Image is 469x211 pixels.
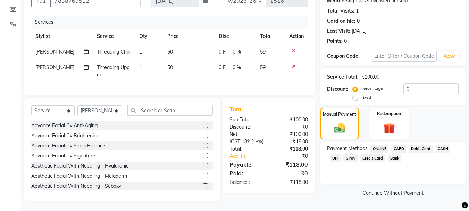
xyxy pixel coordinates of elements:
[409,145,433,153] span: Debit Card
[31,172,127,180] div: Aesthetic Facial With Needling - Meladerm
[357,17,360,25] div: 0
[228,64,230,71] span: |
[327,38,343,45] div: Points:
[269,160,313,169] div: ₹118.00
[327,17,355,25] div: Card on file:
[224,131,269,138] div: Net:
[35,49,74,55] span: [PERSON_NAME]
[439,51,459,62] button: Apply
[224,179,269,186] div: Balance :
[321,189,464,197] a: Continue Without Payment
[330,154,341,162] span: UPI
[167,64,173,71] span: 50
[269,131,313,138] div: ₹100.00
[224,116,269,123] div: Sub Total:
[276,153,313,160] div: ₹0
[344,38,347,45] div: 0
[31,122,98,129] div: Advance Facial Cv Anti-Aging
[228,48,230,56] span: |
[224,138,269,145] div: ( )
[31,182,121,190] div: Aesthetic Facial With Needling - Seboxy
[31,162,128,170] div: Aesthetic Facial With Needling - Hyaluronic
[219,64,226,71] span: 0 F
[370,145,388,153] span: ONLINE
[31,29,93,44] th: Stylist
[219,48,226,56] span: 0 F
[388,154,402,162] span: Bank
[163,29,215,44] th: Price
[31,132,99,139] div: Advance Facial Cv Brightening
[391,145,406,153] span: CARD
[224,169,269,177] div: Paid:
[371,51,437,62] input: Enter Offer / Coupon Code
[360,154,385,162] span: Credit Card
[167,49,173,55] span: 50
[285,29,308,44] th: Action
[229,106,245,113] span: Total
[356,7,359,15] div: 1
[361,94,371,100] label: Fixed
[260,64,266,71] span: 59
[361,73,379,81] div: ₹100.00
[253,139,262,144] span: 18%
[256,29,285,44] th: Total
[31,142,105,149] div: Advance Facial Cv Sensi Balance
[31,152,95,160] div: Advance Facial Cv Signature
[269,169,313,177] div: ₹0
[32,16,313,29] div: Services
[224,153,276,160] a: Add Tip
[343,154,358,162] span: GPay
[233,64,241,71] span: 0 %
[327,86,349,93] div: Discount:
[233,48,241,56] span: 0 %
[269,123,313,131] div: ₹0
[327,145,368,152] span: Payment Methods
[327,7,354,15] div: Total Visits:
[224,160,269,169] div: Payable:
[331,122,349,134] img: _cash.svg
[269,116,313,123] div: ₹100.00
[260,49,266,55] span: 59
[139,64,142,71] span: 1
[93,29,135,44] th: Service
[323,111,356,117] label: Manual Payment
[327,27,350,35] div: Last Visit:
[97,64,129,78] span: Threading Upperlip
[229,138,251,145] span: IGST 18%
[139,49,142,55] span: 1
[352,27,367,35] div: [DATE]
[135,29,163,44] th: Qty
[269,145,313,153] div: ₹118.00
[35,64,74,71] span: [PERSON_NAME]
[127,105,213,116] input: Search or Scan
[269,179,313,186] div: ₹118.00
[215,29,256,44] th: Disc
[327,73,359,81] div: Service Total:
[327,52,371,60] div: Coupon Code
[380,121,399,135] img: _gift.svg
[269,138,313,145] div: ₹18.00
[97,49,131,55] span: Threading Chin
[436,145,451,153] span: CASH
[224,123,269,131] div: Discount:
[361,85,383,91] label: Percentage
[224,145,269,153] div: Total:
[377,111,401,117] label: Redemption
